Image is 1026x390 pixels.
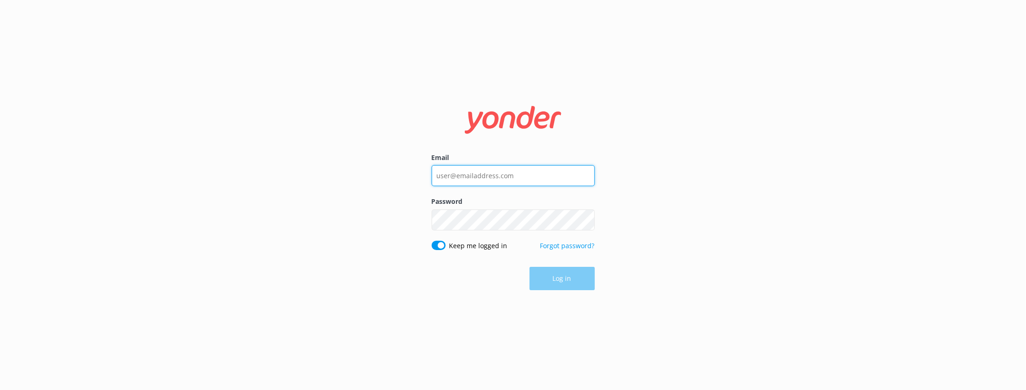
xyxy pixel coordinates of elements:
a: Forgot password? [540,241,595,250]
label: Password [432,196,595,207]
label: Email [432,153,595,163]
label: Keep me logged in [449,241,508,251]
input: user@emailaddress.com [432,165,595,186]
button: Show password [576,210,595,229]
